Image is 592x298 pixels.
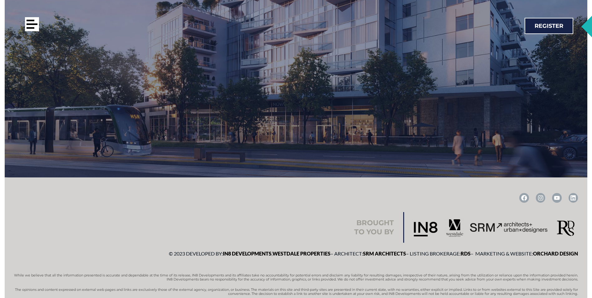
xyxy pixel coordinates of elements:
h2: Brought to you by [354,218,394,237]
a: SRM Architects [363,251,406,256]
a: Westdale Properties [272,251,330,256]
span: Register [535,23,563,29]
p: © 2023 Developed by: , – Architect: – Listing Brokerage: – Marketing & Website: [14,249,578,258]
a: Orchard Design [533,251,578,256]
p: While we believe that all the information presented is accurate and dependable at the time of its... [14,273,578,281]
a: Register [525,18,573,34]
a: IN8 Developments [223,251,272,256]
a: RDS [461,251,471,256]
p: The opinions and content expressed on external web pages and links are exclusively those of the e... [14,288,578,296]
